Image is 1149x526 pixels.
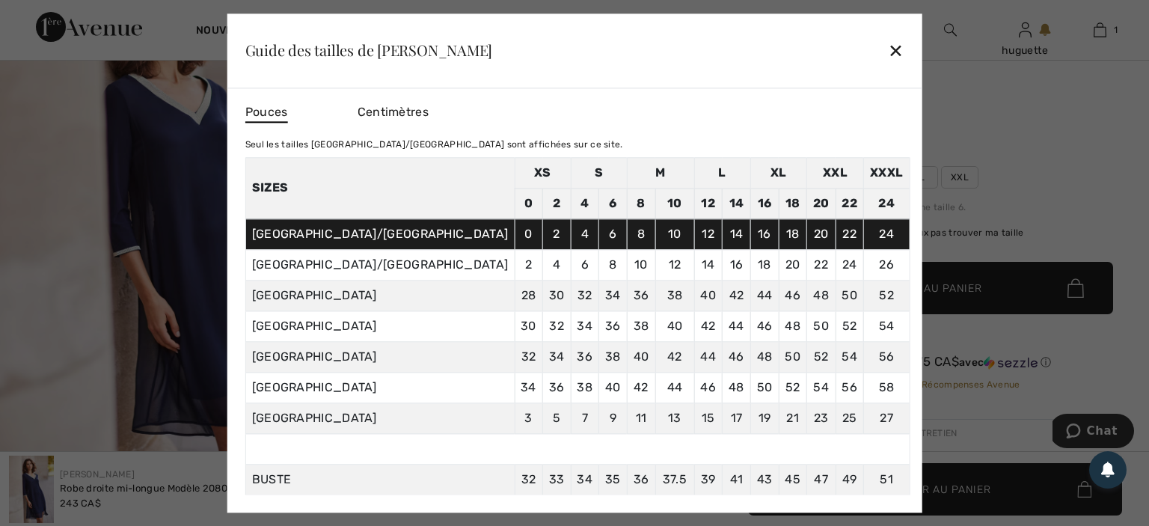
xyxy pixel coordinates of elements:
td: 12 [655,249,694,280]
td: 32 [571,280,599,311]
td: 38 [571,372,599,403]
td: 2 [515,249,543,280]
td: 6 [599,188,628,218]
td: [GEOGRAPHIC_DATA] [245,403,515,433]
td: 54 [836,341,864,372]
span: 33 [549,472,565,486]
td: XS [515,157,571,188]
td: 36 [627,280,655,311]
div: Seul les tailles [GEOGRAPHIC_DATA]/[GEOGRAPHIC_DATA] sont affichées sur ce site. [245,138,910,151]
div: ✕ [888,35,904,67]
td: L [694,157,750,188]
td: 10 [655,188,694,218]
td: 4 [571,188,599,218]
td: 42 [627,372,655,403]
td: 50 [836,280,864,311]
div: Guide des tailles de [PERSON_NAME] [245,43,493,58]
td: 7 [571,403,599,433]
td: 4 [571,218,599,249]
td: 8 [599,249,628,280]
td: 22 [806,249,836,280]
td: 14 [723,218,751,249]
td: 2 [542,188,571,218]
td: 24 [864,188,910,218]
td: 14 [723,188,751,218]
td: 15 [694,403,723,433]
span: Chat [34,10,65,24]
td: 46 [694,372,723,403]
span: 51 [880,472,893,486]
td: 44 [750,280,779,311]
td: 46 [779,280,807,311]
td: [GEOGRAPHIC_DATA] [245,372,515,403]
td: 38 [627,311,655,341]
td: 40 [655,311,694,341]
td: 50 [750,372,779,403]
td: 42 [655,341,694,372]
td: 5 [542,403,571,433]
td: 14 [694,249,723,280]
td: 44 [694,341,723,372]
td: 16 [723,249,751,280]
span: Centimètres [358,105,429,119]
td: 22 [836,218,864,249]
td: 56 [864,341,910,372]
td: 0 [515,218,543,249]
td: 52 [864,280,910,311]
td: 28 [515,280,543,311]
td: 48 [750,341,779,372]
td: 30 [542,280,571,311]
td: 8 [627,188,655,218]
td: 8 [627,218,655,249]
td: 48 [723,372,751,403]
td: 16 [750,218,779,249]
td: 32 [515,341,543,372]
td: 36 [599,311,628,341]
td: 0 [515,188,543,218]
td: 44 [655,372,694,403]
span: 39 [701,472,716,486]
td: 58 [864,372,910,403]
td: 24 [864,218,910,249]
td: [GEOGRAPHIC_DATA]/[GEOGRAPHIC_DATA] [245,249,515,280]
td: 30 [515,311,543,341]
td: 34 [571,311,599,341]
span: 49 [842,472,857,486]
span: 41 [730,472,744,486]
td: 44 [723,311,751,341]
td: 19 [750,403,779,433]
span: 45 [785,472,800,486]
td: [GEOGRAPHIC_DATA] [245,341,515,372]
th: Sizes [245,157,515,218]
td: 6 [571,249,599,280]
td: 18 [779,218,807,249]
span: 34 [577,472,592,486]
span: 47 [814,472,828,486]
td: 20 [806,188,836,218]
td: 6 [599,218,628,249]
td: XXL [806,157,863,188]
td: XXXL [864,157,910,188]
td: BUSTE [245,464,515,495]
span: 36 [634,472,649,486]
td: 48 [779,311,807,341]
td: 36 [571,341,599,372]
td: 46 [723,341,751,372]
td: 40 [599,372,628,403]
td: S [571,157,627,188]
td: 38 [599,341,628,372]
td: 54 [806,372,836,403]
td: 40 [627,341,655,372]
td: 38 [655,280,694,311]
td: 42 [723,280,751,311]
td: 52 [779,372,807,403]
td: 27 [864,403,910,433]
td: 26 [864,249,910,280]
span: 32 [521,472,536,486]
td: 2 [542,218,571,249]
td: 17 [723,403,751,433]
td: 52 [836,311,864,341]
td: 34 [542,341,571,372]
td: [GEOGRAPHIC_DATA] [245,311,515,341]
td: 10 [655,218,694,249]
